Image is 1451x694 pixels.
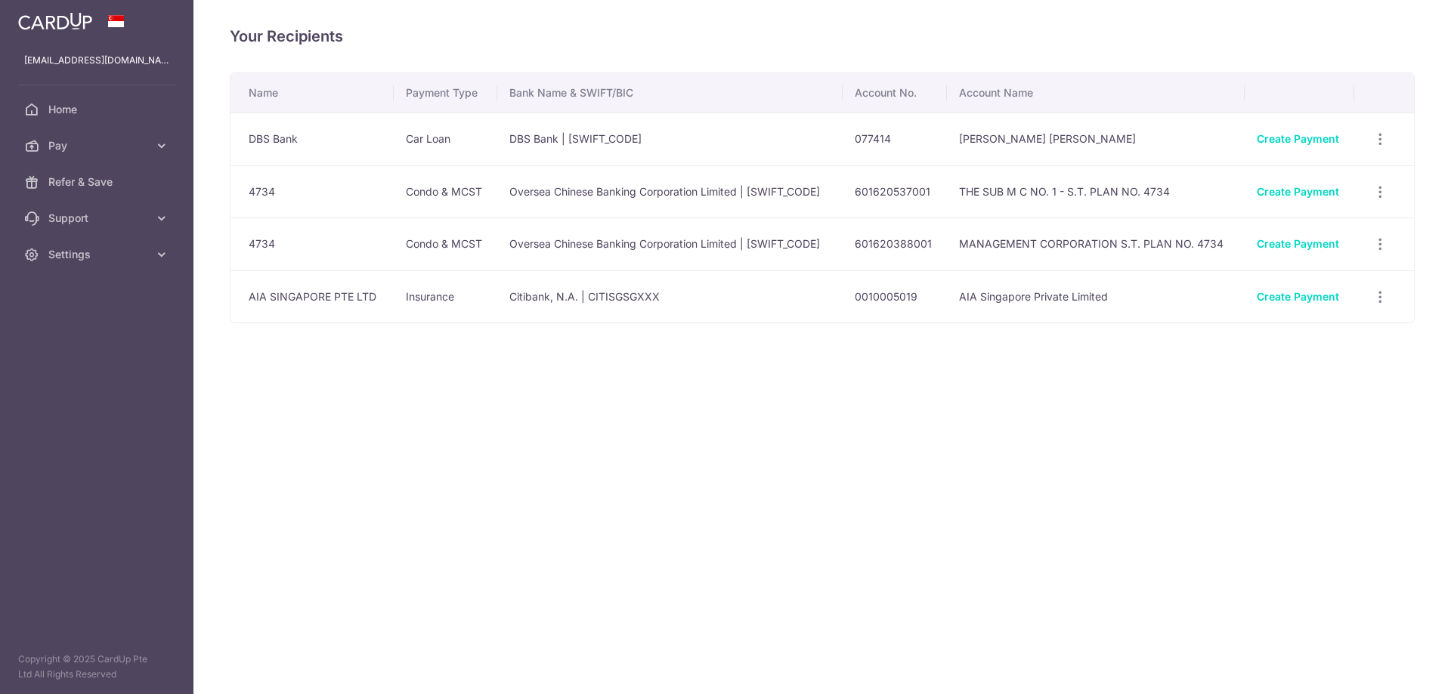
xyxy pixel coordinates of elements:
[1257,237,1339,250] a: Create Payment
[230,113,394,165] td: DBS Bank
[497,113,843,165] td: DBS Bank | [SWIFT_CODE]
[394,165,497,218] td: Condo & MCST
[947,270,1245,323] td: AIA Singapore Private Limited
[947,73,1245,113] th: Account Name
[230,24,1415,48] h4: Your Recipients
[230,217,394,270] td: 4734
[48,247,148,262] span: Settings
[230,165,394,218] td: 4734
[1257,290,1339,303] a: Create Payment
[1257,132,1339,145] a: Create Payment
[394,217,497,270] td: Condo & MCST
[230,270,394,323] td: AIA SINGAPORE PTE LTD
[394,113,497,165] td: Car Loan
[497,165,843,218] td: Oversea Chinese Banking Corporation Limited | [SWIFT_CODE]
[497,217,843,270] td: Oversea Chinese Banking Corporation Limited | [SWIFT_CODE]
[947,113,1245,165] td: [PERSON_NAME] [PERSON_NAME]
[843,270,947,323] td: 0010005019
[230,73,394,113] th: Name
[18,12,92,30] img: CardUp
[1257,185,1339,198] a: Create Payment
[843,165,947,218] td: 601620537001
[497,270,843,323] td: Citibank, N.A. | CITISGSGXXX
[947,165,1245,218] td: THE SUB M C NO. 1 - S.T. PLAN NO. 4734
[1354,649,1436,686] iframe: Opens a widget where you can find more information
[48,211,148,226] span: Support
[843,73,947,113] th: Account No.
[497,73,843,113] th: Bank Name & SWIFT/BIC
[48,138,148,153] span: Pay
[843,113,947,165] td: 077414
[48,174,148,190] span: Refer & Save
[24,53,169,68] p: [EMAIL_ADDRESS][DOMAIN_NAME]
[48,102,148,117] span: Home
[843,217,947,270] td: 601620388001
[947,217,1245,270] td: MANAGEMENT CORPORATION S.T. PLAN NO. 4734
[394,270,497,323] td: Insurance
[394,73,497,113] th: Payment Type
